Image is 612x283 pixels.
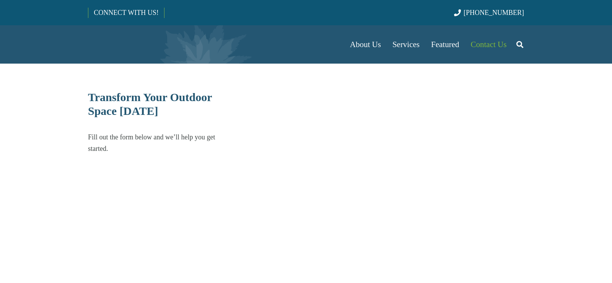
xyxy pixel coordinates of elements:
a: Featured [425,25,465,64]
a: Search [512,35,527,54]
span: Featured [431,40,459,49]
span: Contact Us [471,40,507,49]
a: Services [387,25,425,64]
span: [PHONE_NUMBER] [464,9,524,16]
span: Services [392,40,420,49]
a: About Us [344,25,387,64]
span: About Us [350,40,381,49]
a: Contact Us [465,25,513,64]
a: [PHONE_NUMBER] [454,9,524,16]
a: CONNECT WITH US! [88,3,164,22]
p: Fill out the form below and we’ll help you get started. [88,131,231,154]
span: Transform Your Outdoor Space [DATE] [88,91,212,117]
a: Borst-Logo [88,29,215,60]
